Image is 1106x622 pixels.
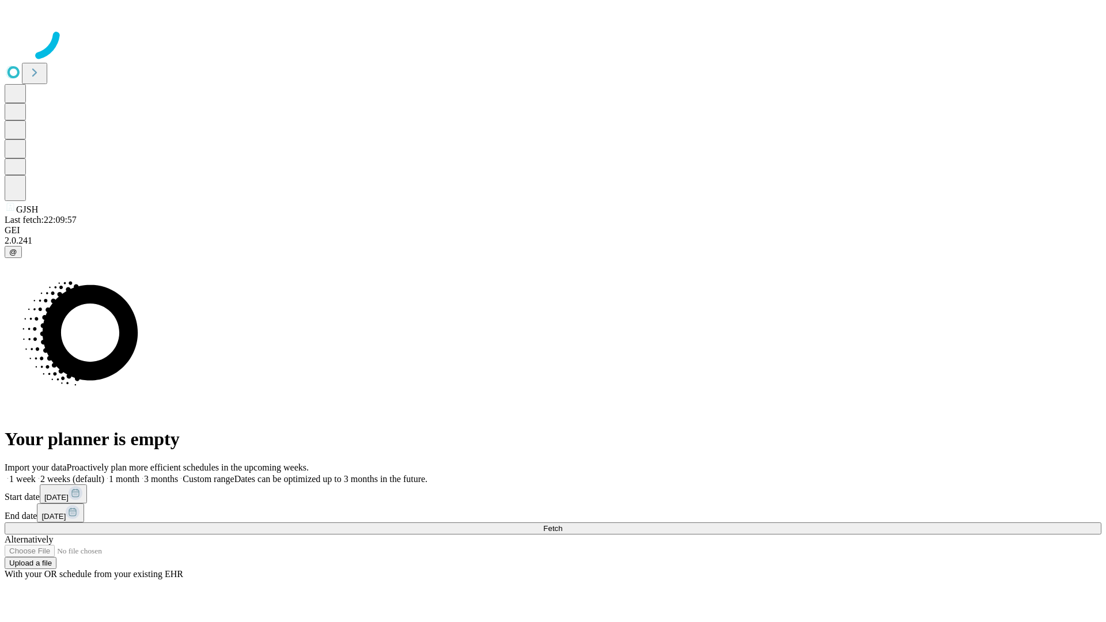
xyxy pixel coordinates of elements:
[183,474,234,484] span: Custom range
[109,474,139,484] span: 1 month
[5,522,1101,534] button: Fetch
[67,462,309,472] span: Proactively plan more efficient schedules in the upcoming weeks.
[37,503,84,522] button: [DATE]
[5,534,53,544] span: Alternatively
[41,512,66,521] span: [DATE]
[5,428,1101,450] h1: Your planner is empty
[5,225,1101,236] div: GEI
[234,474,427,484] span: Dates can be optimized up to 3 months in the future.
[9,474,36,484] span: 1 week
[5,503,1101,522] div: End date
[5,484,1101,503] div: Start date
[44,493,69,502] span: [DATE]
[144,474,178,484] span: 3 months
[5,236,1101,246] div: 2.0.241
[5,215,77,225] span: Last fetch: 22:09:57
[40,474,104,484] span: 2 weeks (default)
[5,569,183,579] span: With your OR schedule from your existing EHR
[5,246,22,258] button: @
[9,248,17,256] span: @
[543,524,562,533] span: Fetch
[5,557,56,569] button: Upload a file
[16,204,38,214] span: GJSH
[40,484,87,503] button: [DATE]
[5,462,67,472] span: Import your data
